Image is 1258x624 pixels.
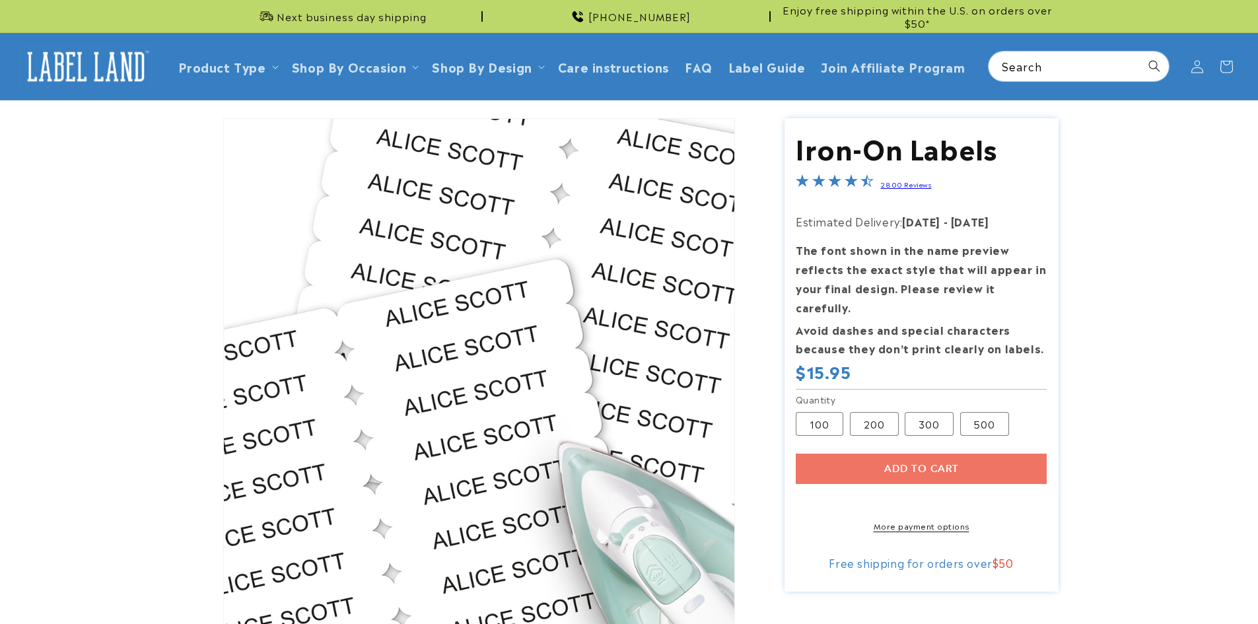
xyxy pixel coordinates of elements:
[796,556,1047,569] div: Free shipping for orders over
[902,213,940,229] strong: [DATE]
[20,46,152,87] img: Label Land
[685,59,713,74] span: FAQ
[813,51,973,82] a: Join Affiliate Program
[292,59,407,74] span: Shop By Occasion
[796,130,1047,164] h1: Iron-On Labels
[550,51,677,82] a: Care instructions
[728,59,806,74] span: Label Guide
[796,520,1047,532] a: More payment options
[1140,52,1169,81] button: Search
[850,412,899,436] label: 200
[720,51,814,82] a: Label Guide
[993,555,999,571] span: $
[178,57,266,75] a: Product Type
[796,361,851,382] span: $15.95
[944,213,948,229] strong: -
[588,10,691,23] span: [PHONE_NUMBER]
[796,242,1046,314] strong: The font shown in the name preview reflects the exact style that will appear in your final design...
[15,41,157,92] a: Label Land
[432,57,532,75] a: Shop By Design
[905,412,954,436] label: 300
[558,59,669,74] span: Care instructions
[170,51,284,82] summary: Product Type
[796,393,837,406] legend: Quantity
[796,176,874,191] span: 4.5-star overall rating
[284,51,425,82] summary: Shop By Occasion
[424,51,549,82] summary: Shop By Design
[960,412,1009,436] label: 500
[998,555,1013,571] span: 50
[277,10,427,23] span: Next business day shipping
[880,180,931,189] a: 2800 Reviews
[677,51,720,82] a: FAQ
[951,213,989,229] strong: [DATE]
[796,322,1044,357] strong: Avoid dashes and special characters because they don’t print clearly on labels.
[796,412,843,436] label: 100
[796,212,1047,231] p: Estimated Delivery:
[821,59,965,74] span: Join Affiliate Program
[776,3,1059,29] span: Enjoy free shipping within the U.S. on orders over $50*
